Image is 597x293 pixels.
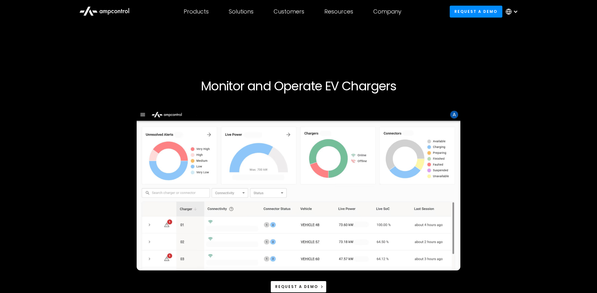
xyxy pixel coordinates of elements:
[229,8,254,15] div: Solutions
[270,281,327,292] a: Request a demo
[450,6,502,17] a: Request a demo
[184,8,209,15] div: Products
[373,8,401,15] div: Company
[137,109,461,270] img: Ampcontrol Open Charge Point Protocol OCPP Server for EV Fleet Charging
[274,8,304,15] div: Customers
[324,8,353,15] div: Resources
[108,78,489,93] h1: Monitor and Operate EV Chargers
[275,284,318,290] div: Request a demo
